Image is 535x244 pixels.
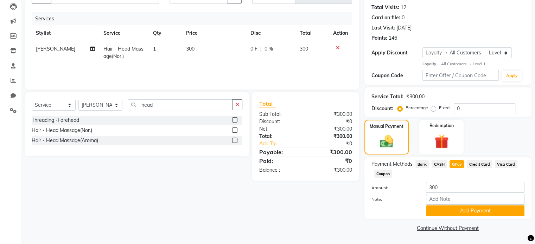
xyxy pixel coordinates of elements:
th: Action [329,25,352,41]
div: ₹300.00 [306,111,357,118]
div: ₹300.00 [306,133,357,140]
div: Service Total: [371,93,403,100]
div: Last Visit: [371,24,395,32]
button: Apply [502,71,522,81]
input: Amount [426,182,524,193]
span: [PERSON_NAME] [36,46,75,52]
span: | [260,45,262,53]
div: 12 [401,4,406,11]
span: Total [259,100,275,107]
div: 0 [402,14,405,21]
th: Disc [246,25,295,41]
span: 300 [186,46,195,52]
div: All Customers → Level 1 [422,61,524,67]
div: Net: [254,125,306,133]
div: Discount: [254,118,306,125]
th: Service [99,25,149,41]
th: Stylist [32,25,99,41]
span: Hair - Head Massage(Nor.) [103,46,144,59]
div: 146 [389,34,397,42]
div: ₹0 [306,157,357,165]
div: Total Visits: [371,4,399,11]
label: Manual Payment [370,123,403,130]
strong: Loyalty → [422,61,441,66]
div: ₹300.00 [406,93,425,100]
span: Credit Card [467,160,492,168]
label: Note: [366,196,421,203]
span: 300 [300,46,308,52]
img: _gift.svg [430,133,453,151]
div: Threading -Forehead [32,117,79,124]
span: GPay [450,160,464,168]
a: Add Tip [254,140,314,147]
label: Fixed [439,105,450,111]
div: ₹0 [314,140,357,147]
div: Points: [371,34,387,42]
div: Payable: [254,148,306,156]
span: 0 F [250,45,257,53]
img: _cash.svg [376,134,397,149]
span: Coupon [374,170,392,178]
button: Add Payment [426,205,524,216]
span: 0 % [265,45,273,53]
div: [DATE] [396,24,412,32]
div: ₹300.00 [306,166,357,174]
div: Services [32,12,357,25]
div: ₹300.00 [306,125,357,133]
span: Payment Methods [371,160,413,168]
div: Apply Discount [371,49,422,57]
label: Amount: [366,185,421,191]
div: Card on file: [371,14,400,21]
div: ₹300.00 [306,148,357,156]
span: 1 [153,46,156,52]
label: Percentage [406,105,428,111]
div: ₹0 [306,118,357,125]
span: Visa Card [495,160,517,168]
input: Search or Scan [128,99,233,110]
th: Total [295,25,329,41]
div: Balance : [254,166,306,174]
span: Bank [415,160,429,168]
div: Coupon Code [371,72,422,79]
th: Qty [149,25,182,41]
a: Continue Without Payment [366,225,530,232]
div: Hair - Head Massage(Nor.) [32,127,92,134]
th: Price [182,25,246,41]
input: Enter Offer / Coupon Code [422,70,499,81]
div: Hair - Head Massage(Aroma) [32,137,98,144]
div: Sub Total: [254,111,306,118]
span: CASH [432,160,447,168]
div: Total: [254,133,306,140]
div: Paid: [254,157,306,165]
label: Redemption [429,123,454,129]
input: Add Note [426,194,524,205]
div: Discount: [371,105,393,112]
